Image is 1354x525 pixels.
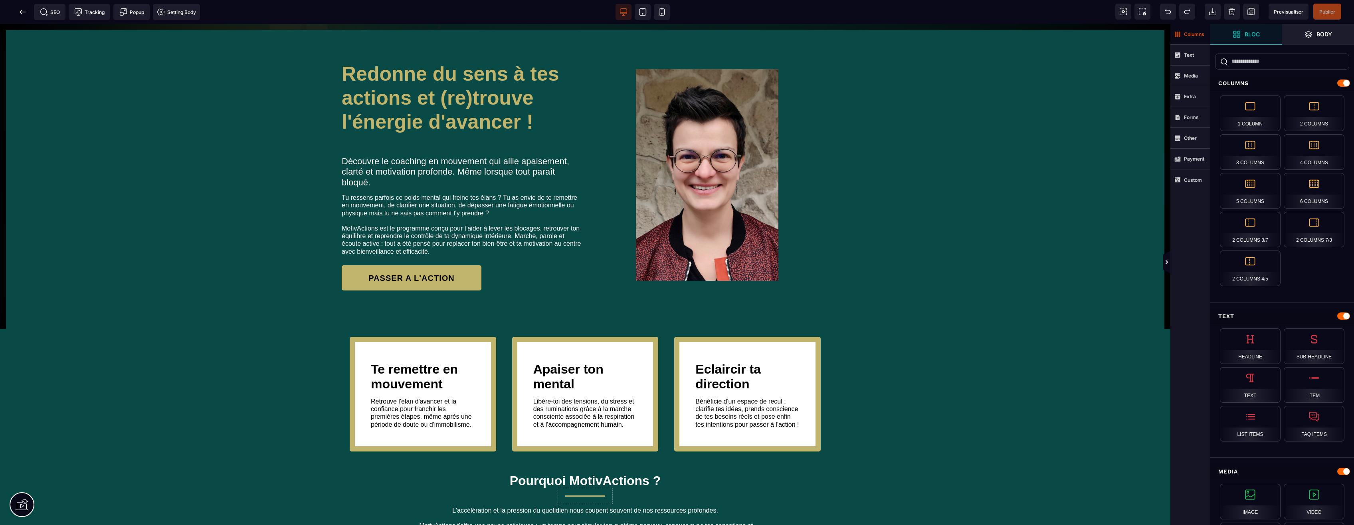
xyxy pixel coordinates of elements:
span: Preview [1269,4,1308,20]
span: Screenshot [1134,4,1150,20]
div: Media [1210,464,1354,479]
div: 3 Columns [1220,134,1281,170]
strong: Forms [1184,114,1199,120]
div: 4 Columns [1284,134,1344,170]
div: Columns [1210,76,1354,91]
h1: Apaiser ton mental [533,334,637,372]
strong: Payment [1184,156,1204,162]
strong: Text [1184,52,1194,58]
span: Open Layer Manager [1282,24,1354,45]
div: Image [1220,484,1281,519]
text: Libère-toi des tensions, du stress et des ruminations grâce à la marche consciente associée à la ... [533,372,637,406]
span: View components [1115,4,1131,20]
div: Headline [1220,328,1281,364]
strong: Bloc [1245,31,1260,37]
div: Text [1220,367,1281,403]
h1: Pourquoi MotivActions ? [412,445,759,468]
div: Text [1210,309,1354,324]
strong: Media [1184,73,1198,79]
span: SEO [40,8,60,16]
h2: Découvre le coaching en mouvement qui allie apaisement, clarté et motivation profonde. Même lorsq... [342,128,585,168]
h1: Te remettre en mouvement [371,334,475,372]
div: FAQ Items [1284,406,1344,441]
strong: Other [1184,135,1197,141]
text: Bénéficie d'un espace de recul : clarifie tes idées, prends conscience de tes besoins réels et po... [695,372,800,406]
div: Sub-Headline [1284,328,1344,364]
text: Tu ressens parfois ce poids mental qui freine tes élans ? Tu as envie de te remettre en mouvement... [342,168,585,233]
div: List Items [1220,406,1281,441]
span: Tracking [74,8,105,16]
span: Popup [119,8,144,16]
div: 6 Columns [1284,173,1344,209]
div: 2 Columns 7/3 [1284,212,1344,247]
h1: Eclaircir ta direction [695,334,800,372]
text: Retrouve l'élan d'avancer et la confiance pour franchir les premières étapes, même après une péri... [371,372,475,406]
div: 2 Columns 4/5 [1220,251,1281,286]
div: 2 Columns [1284,95,1344,131]
span: Publier [1319,9,1335,15]
strong: Body [1316,31,1332,37]
div: 1 Column [1220,95,1281,131]
img: a00a15cd26c76ceea68b77b015c3d001_Moi.jpg [636,2,778,304]
span: Open Blocks [1210,24,1282,45]
div: 2 Columns 3/7 [1220,212,1281,247]
div: Item [1284,367,1344,403]
div: Video [1284,484,1344,519]
strong: Columns [1184,31,1204,37]
strong: Custom [1184,177,1202,183]
strong: Extra [1184,93,1196,99]
div: 5 Columns [1220,173,1281,209]
h1: Redonne du sens à tes actions et (re)trouve l'énergie d'avancer ! [342,34,585,114]
span: Previsualiser [1274,9,1303,15]
button: PASSER A L'ACTION [342,241,481,266]
span: Setting Body [157,8,196,16]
